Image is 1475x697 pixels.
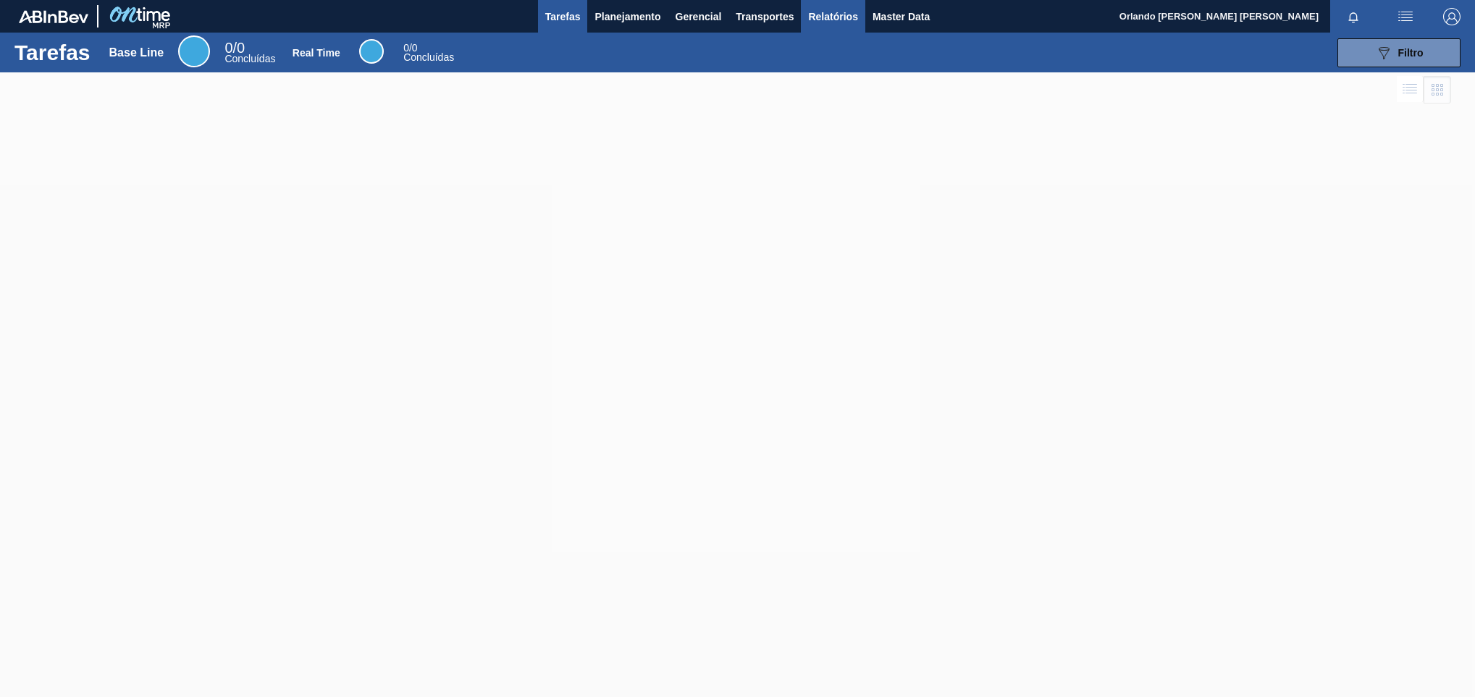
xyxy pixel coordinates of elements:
[178,35,210,67] div: Base Line
[676,8,722,25] span: Gerencial
[1337,38,1461,67] button: Filtro
[736,8,794,25] span: Transportes
[19,10,88,23] img: TNhmsLtSVTkK8tSr43FrP2fwEKptu5GPRR3wAAAABJRU5ErkJggg==
[359,39,384,64] div: Real Time
[1398,47,1424,59] span: Filtro
[545,8,581,25] span: Tarefas
[1443,8,1461,25] img: Logout
[224,40,245,56] span: / 0
[403,51,454,63] span: Concluídas
[594,8,660,25] span: Planejamento
[403,43,454,62] div: Real Time
[293,47,340,59] div: Real Time
[1397,8,1414,25] img: userActions
[1330,7,1377,27] button: Notificações
[403,42,417,54] span: / 0
[14,44,91,61] h1: Tarefas
[224,53,275,64] span: Concluídas
[224,40,232,56] span: 0
[224,42,275,64] div: Base Line
[808,8,857,25] span: Relatórios
[873,8,930,25] span: Master Data
[403,42,409,54] span: 0
[109,46,164,59] div: Base Line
